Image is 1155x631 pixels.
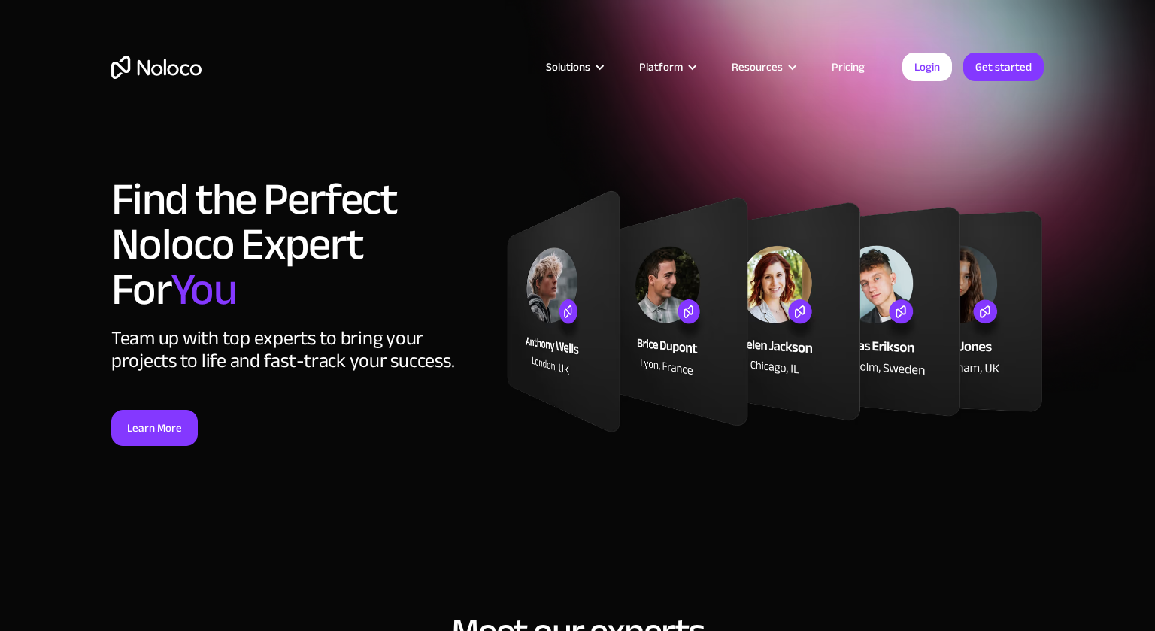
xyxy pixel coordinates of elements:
[546,57,590,77] div: Solutions
[732,57,783,77] div: Resources
[171,247,236,332] span: You
[713,57,813,77] div: Resources
[902,53,952,81] a: Login
[111,177,491,312] h1: Find the Perfect Noloco Expert For
[963,53,1044,81] a: Get started
[813,57,884,77] a: Pricing
[111,56,202,79] a: home
[527,57,620,77] div: Solutions
[639,57,683,77] div: Platform
[111,410,198,446] a: Learn More
[620,57,713,77] div: Platform
[111,327,491,372] div: Team up with top experts to bring your projects to life and fast-track your success.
